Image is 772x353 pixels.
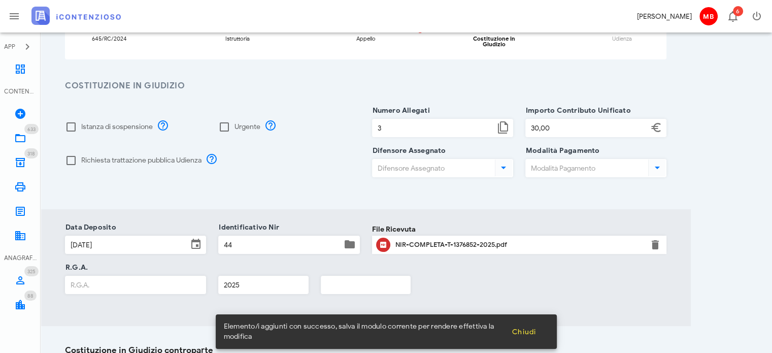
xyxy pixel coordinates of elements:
label: Richiesta trattazione pubblica Udienza [81,155,202,166]
div: Istruttoria [225,36,250,42]
div: CONTENZIOSO [4,87,37,96]
label: Urgente [234,122,260,132]
input: Difensore Assegnato [373,159,493,177]
img: logo-text-2x.png [31,7,121,25]
input: Importo Contributo Unificato [526,119,648,137]
div: Clicca per aprire un'anteprima del file o scaricarlo [395,237,644,253]
input: Identificativo Nir [219,236,341,253]
div: 645/RC/2024 [92,36,127,42]
div: Appello [356,36,376,42]
label: Istanza di sospensione [81,122,153,132]
input: Numero Allegati [373,119,495,137]
label: Importo Contributo Unificato [523,106,631,116]
span: Elemento/i aggiunti con successo, salva il modulo corrente per rendere effettiva la modifica [224,322,504,342]
button: Distintivo [720,4,745,28]
span: Chiudi [512,328,536,336]
div: Costituzione in Giudizio [462,36,526,47]
div: ANAGRAFICA [4,253,37,263]
span: Distintivo [24,124,39,134]
label: Numero Allegati [370,106,430,116]
label: Difensore Assegnato [370,146,446,156]
button: MB [696,4,720,28]
span: 88 [27,293,33,299]
span: Distintivo [24,266,39,276]
div: Udienza [612,36,632,42]
label: Data Deposito [62,222,116,233]
label: R.G.A. [62,263,88,273]
div: [PERSON_NAME] [637,11,692,22]
label: Modalità Pagamento [523,146,600,156]
span: 633 [27,126,36,133]
label: File Ricevuta [372,224,416,235]
button: Elimina [649,239,661,251]
span: MB [699,7,718,25]
button: Clicca per aprire un'anteprima del file o scaricarlo [376,238,390,252]
span: Distintivo [24,291,37,301]
span: 325 [27,268,36,275]
label: Identificativo Nir [216,222,279,233]
span: Distintivo [733,6,743,16]
div: NIR-COMPLETA-T-1376852-2025.pdf [395,241,644,249]
input: Modalità Pagamento [526,159,646,177]
span: Distintivo [24,148,38,158]
button: Chiudi [504,323,545,341]
span: 318 [27,150,35,157]
input: R.G.A. [65,276,206,294]
h3: Costituzione in Giudizio [65,80,666,92]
